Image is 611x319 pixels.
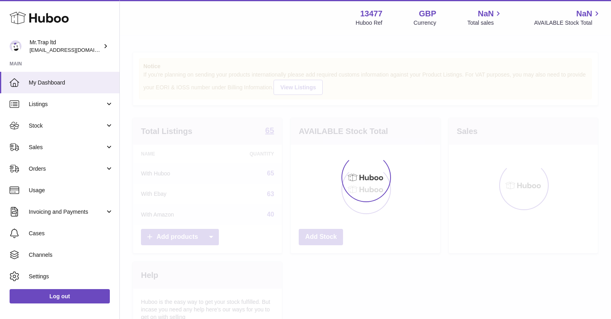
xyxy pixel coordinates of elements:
[414,19,436,27] div: Currency
[29,230,113,237] span: Cases
[419,8,436,19] strong: GBP
[467,19,503,27] span: Total sales
[576,8,592,19] span: NaN
[534,19,601,27] span: AVAILABLE Stock Total
[467,8,503,27] a: NaN Total sales
[29,251,113,259] span: Channels
[29,165,105,173] span: Orders
[30,47,117,53] span: [EMAIL_ADDRESS][DOMAIN_NAME]
[29,144,105,151] span: Sales
[10,289,110,303] a: Log out
[29,100,105,108] span: Listings
[29,187,113,194] span: Usage
[360,8,383,19] strong: 13477
[356,19,383,27] div: Huboo Ref
[29,273,113,280] span: Settings
[10,40,22,52] img: office@grabacz.eu
[29,122,105,130] span: Stock
[534,8,601,27] a: NaN AVAILABLE Stock Total
[478,8,494,19] span: NaN
[30,39,101,54] div: Mr.Trap ltd
[29,79,113,87] span: My Dashboard
[29,208,105,216] span: Invoicing and Payments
